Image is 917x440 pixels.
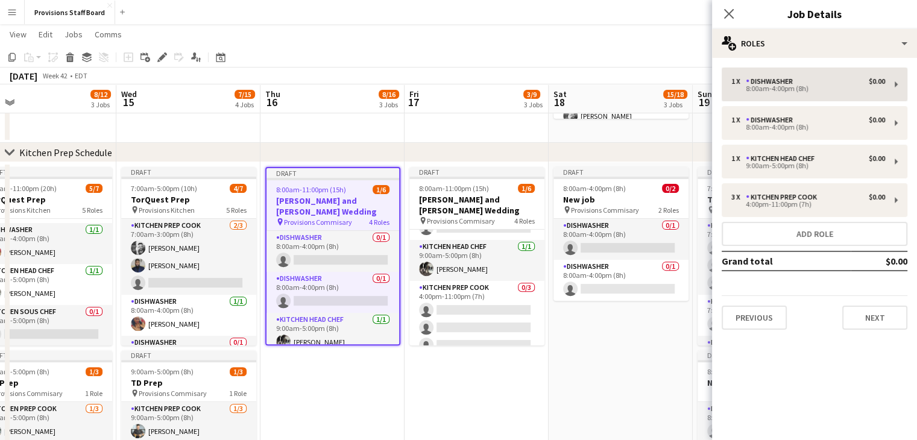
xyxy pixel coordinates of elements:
div: [DATE] [10,70,37,82]
app-card-role: Dishwasher0/2 [698,336,833,394]
app-card-role: Dishwasher0/18:00am-4:00pm (8h) [266,231,399,272]
span: Sun [698,89,712,99]
button: Provisions Staff Board [25,1,115,24]
app-job-card: Draft8:00am-4:00pm (8h)0/2New job Provisions Commisary2 RolesDishwasher0/18:00am-4:00pm (8h) Dish... [553,167,689,301]
span: 8:00am-11:00pm (15h) [419,184,489,193]
span: 9:00am-5:00pm (8h) [131,367,194,376]
a: Comms [90,27,127,42]
app-card-role: Kitchen Head Chef1/19:00am-5:00pm (8h)[PERSON_NAME] [409,240,544,281]
span: 3/9 [523,90,540,99]
a: View [5,27,31,42]
span: 4 Roles [369,218,389,227]
span: 7/15 [235,90,255,99]
span: 16 [263,95,280,109]
span: 15 [119,95,137,109]
div: 3 x [731,193,746,201]
span: 5/7 [86,184,102,193]
app-card-role: Dishwasher0/1 [121,336,256,377]
span: 1 Role [229,389,247,398]
h3: New job [698,377,833,388]
app-card-role: Kitchen Prep Cook2/37:00am-3:00pm (8h)[PERSON_NAME][PERSON_NAME] [121,219,256,295]
div: $0.00 [869,116,885,124]
div: 8:00am-4:00pm (8h) [731,86,885,92]
button: Previous [722,306,787,330]
div: Draft [553,167,689,177]
span: 15/18 [663,90,687,99]
span: 8:00am-4:00pm (8h) [707,367,770,376]
app-card-role: Kitchen Prep Cook0/34:00pm-11:00pm (7h) [409,281,544,357]
span: 1 Role [85,389,102,398]
div: Draft7:00am-5:00pm (10h)4/7TorQuest Prep Provisions Kitchen5 RolesKitchen Prep Cook2/37:00am-3:00... [121,167,256,345]
h3: Job Details [712,6,917,22]
div: Dishwasher [746,116,798,124]
span: Fri [409,89,419,99]
span: Provisions Kitchen [139,206,195,215]
td: Grand total [722,251,851,271]
div: Kitchen Prep Schedule [19,146,112,159]
span: 18 [552,95,567,109]
button: Add role [722,222,907,246]
span: 2 Roles [658,206,679,215]
h3: TorQuest Prep [121,194,256,205]
div: Dishwasher [746,77,798,86]
div: 3 Jobs [379,100,399,109]
div: 3 Jobs [91,100,110,109]
div: Roles [712,29,917,58]
app-job-card: Draft8:00am-11:00pm (15h)1/6[PERSON_NAME] and [PERSON_NAME] Wedding Provisions Commisary4 RolesDi... [265,167,400,345]
div: $0.00 [869,154,885,163]
a: Jobs [60,27,87,42]
app-card-role: Dishwasher0/18:00am-4:00pm (8h) [553,260,689,301]
div: 1 x [731,116,746,124]
span: Provisions Commisary [284,218,352,227]
div: Draft [698,167,833,177]
div: EDT [75,71,87,80]
div: 3 Jobs [664,100,687,109]
span: 5 Roles [82,206,102,215]
span: 17 [408,95,419,109]
span: Sat [553,89,567,99]
div: 1 x [731,77,746,86]
span: 4 Roles [514,216,535,225]
app-card-role: Kitchen Sous Chef0/17:00am-3:00pm (8h) [698,295,833,336]
div: Draft [121,167,256,177]
app-job-card: Draft7:00am-4:00pm (9h)0/6TorQuest Prep Provisions Kitchen3 RolesKitchen Prep Cook0/37:00am-3:00p... [698,167,833,345]
div: 1 x [731,154,746,163]
span: 0/2 [662,184,679,193]
div: Kitchen Prep Cook [746,193,822,201]
div: $0.00 [869,193,885,201]
h3: New job [553,194,689,205]
span: Edit [39,29,52,40]
span: Provisions Commisary [139,389,207,398]
div: Draft [409,167,544,177]
a: Edit [34,27,57,42]
td: $0.00 [851,251,907,271]
span: 8:00am-11:00pm (15h) [276,185,346,194]
div: 4:00pm-11:00pm (7h) [731,201,885,207]
span: 7:00am-5:00pm (10h) [131,184,197,193]
h3: [PERSON_NAME] and [PERSON_NAME] Wedding [409,194,544,216]
div: Draft [266,168,399,178]
span: Week 42 [40,71,70,80]
span: 5 Roles [226,206,247,215]
div: 4 Jobs [235,100,254,109]
app-card-role: Dishwasher1/18:00am-4:00pm (8h)[PERSON_NAME] [121,295,256,336]
span: Provisions Commisary [571,206,639,215]
span: 1/6 [373,185,389,194]
app-card-role: Kitchen Prep Cook0/37:00am-3:00pm (8h) [698,219,833,295]
span: Jobs [65,29,83,40]
span: 4/7 [230,184,247,193]
h3: TD Prep [121,377,256,388]
div: Kitchen Head Chef [746,154,819,163]
span: 8/16 [379,90,399,99]
div: $0.00 [869,77,885,86]
app-job-card: Draft8:00am-11:00pm (15h)1/6[PERSON_NAME] and [PERSON_NAME] Wedding Provisions Commisary4 RolesDi... [409,167,544,345]
span: View [10,29,27,40]
div: Draft [698,350,833,360]
div: 8:00am-4:00pm (8h) [731,124,885,130]
button: Next [842,306,907,330]
span: Wed [121,89,137,99]
app-card-role: Dishwasher0/18:00am-4:00pm (8h) [266,272,399,313]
